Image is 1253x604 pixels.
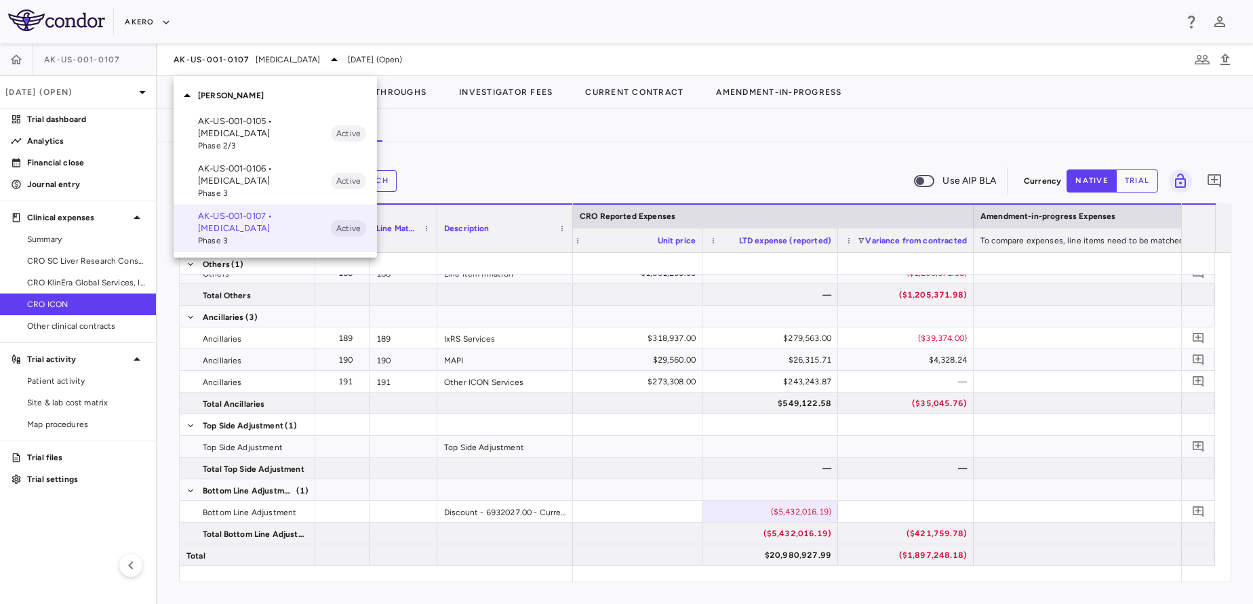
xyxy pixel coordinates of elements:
[198,163,331,187] p: AK-US-001-0106 • [MEDICAL_DATA]
[198,187,331,199] span: Phase 3
[174,205,377,252] div: AK-US-001-0107 • [MEDICAL_DATA]Phase 3Active
[198,235,331,247] span: Phase 3
[174,81,377,110] div: [PERSON_NAME]
[174,157,377,205] div: AK-US-001-0106 • [MEDICAL_DATA]Phase 3Active
[198,89,377,102] p: [PERSON_NAME]
[198,210,331,235] p: AK-US-001-0107 • [MEDICAL_DATA]
[331,127,366,140] span: Active
[174,110,377,157] div: AK-US-001-0105 • [MEDICAL_DATA]Phase 2/3Active
[331,175,366,187] span: Active
[331,222,366,235] span: Active
[198,140,331,152] span: Phase 2/3
[198,115,331,140] p: AK-US-001-0105 • [MEDICAL_DATA]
